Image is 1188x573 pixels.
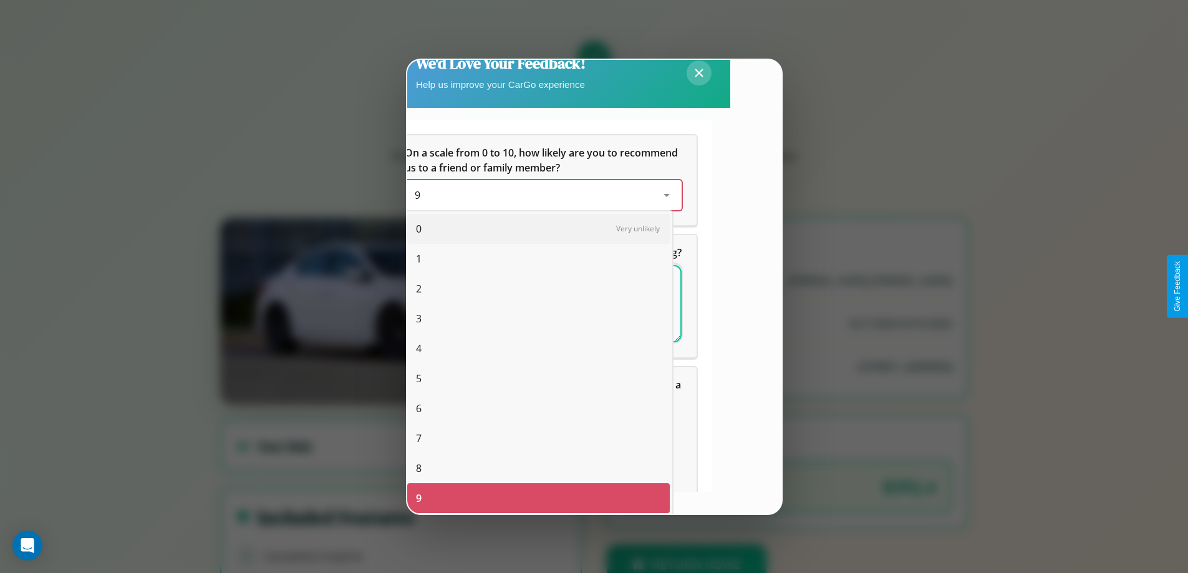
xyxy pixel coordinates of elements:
div: On a scale from 0 to 10, how likely are you to recommend us to a friend or family member? [405,180,682,210]
span: 0 [416,221,422,236]
div: 5 [407,364,670,393]
span: On a scale from 0 to 10, how likely are you to recommend us to a friend or family member? [405,146,680,175]
span: 5 [416,371,422,386]
p: Help us improve your CarGo experience [416,76,586,93]
div: On a scale from 0 to 10, how likely are you to recommend us to a friend or family member? [390,135,697,225]
div: 0 [407,214,670,244]
h2: We'd Love Your Feedback! [416,53,586,74]
span: 4 [416,341,422,356]
span: 6 [416,401,422,416]
span: 7 [416,431,422,446]
span: Which of the following features do you value the most in a vehicle? [405,378,683,407]
span: 3 [416,311,422,326]
div: 4 [407,334,670,364]
span: 8 [416,461,422,476]
div: 6 [407,393,670,423]
span: What can we do to make your experience more satisfying? [405,246,682,259]
div: Open Intercom Messenger [12,531,42,561]
div: 3 [407,304,670,334]
span: 2 [416,281,422,296]
div: 9 [407,483,670,513]
div: 8 [407,453,670,483]
div: 2 [407,274,670,304]
h5: On a scale from 0 to 10, how likely are you to recommend us to a friend or family member? [405,145,682,175]
span: 9 [415,188,420,202]
div: Give Feedback [1173,261,1182,312]
span: Very unlikely [616,223,660,234]
span: 9 [416,491,422,506]
div: 1 [407,244,670,274]
div: 10 [407,513,670,543]
span: 1 [416,251,422,266]
div: 7 [407,423,670,453]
